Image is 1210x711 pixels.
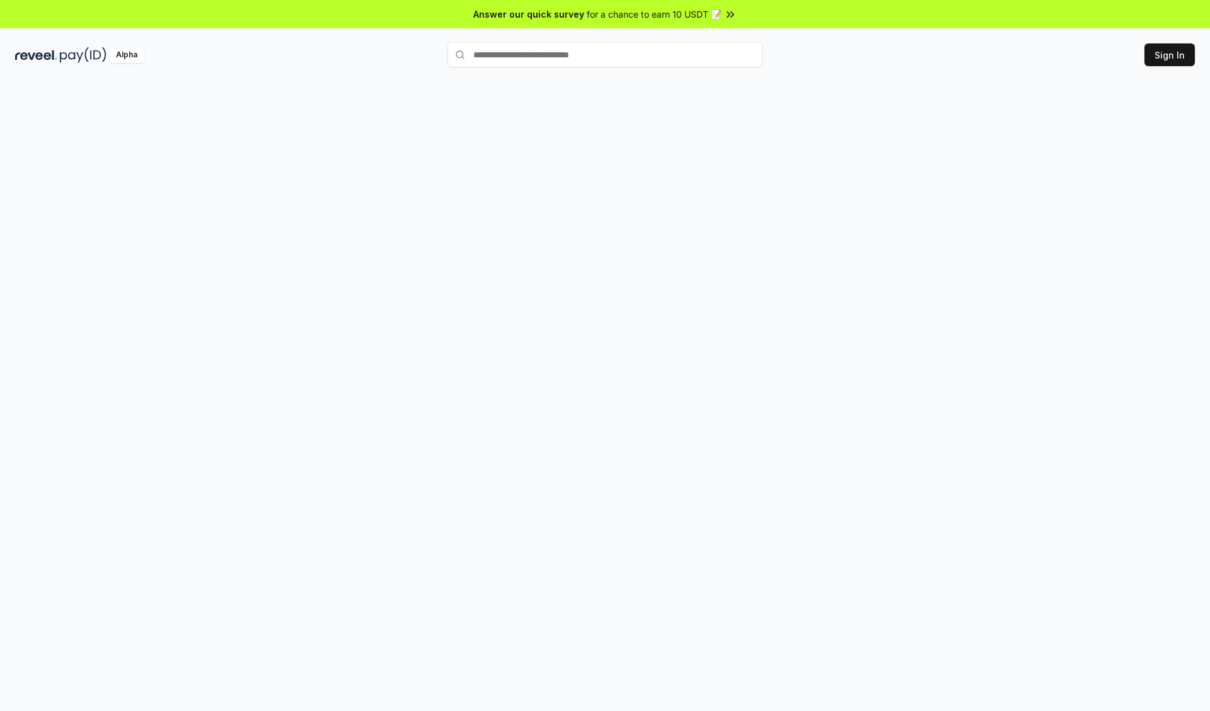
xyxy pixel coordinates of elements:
img: pay_id [60,47,107,63]
button: Sign In [1144,43,1195,66]
img: reveel_dark [15,47,57,63]
span: Answer our quick survey [473,8,584,21]
div: Alpha [109,47,144,63]
span: for a chance to earn 10 USDT 📝 [587,8,722,21]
